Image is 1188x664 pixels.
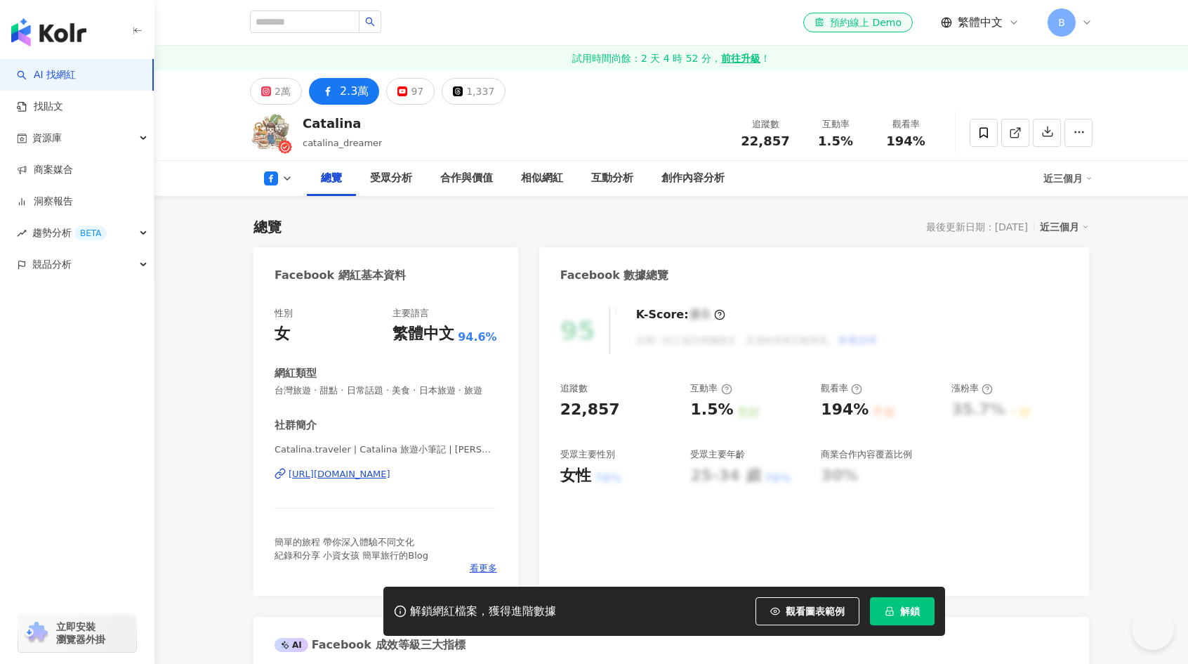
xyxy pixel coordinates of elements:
[814,15,902,30] div: 預約線上 Demo
[821,448,912,461] div: 商業合作內容覆蓋比例
[250,78,302,105] button: 2萬
[739,117,792,131] div: 追蹤數
[809,117,862,131] div: 互動率
[470,562,497,575] span: 看更多
[275,443,497,456] span: Catalina.traveler | Catalina 旅遊小筆記 | [PERSON_NAME].traveler
[32,217,107,249] span: 趨勢分析
[560,448,615,461] div: 受眾主要性別
[560,268,669,283] div: Facebook 數據總覽
[275,307,293,320] div: 性別
[690,399,733,421] div: 1.5%
[275,323,290,345] div: 女
[458,330,497,345] span: 94.6%
[275,366,317,381] div: 網紅類型
[721,51,760,65] strong: 前往升級
[591,170,633,187] div: 互動分析
[411,82,423,101] div: 97
[741,134,789,148] span: 22,857
[250,112,292,154] img: KOL Avatar
[17,228,27,238] span: rise
[303,138,382,148] span: catalina_dreamer
[32,122,62,154] span: 資源庫
[275,418,317,433] div: 社群簡介
[1040,218,1089,236] div: 近三個月
[17,100,63,114] a: 找貼文
[1043,167,1093,190] div: 近三個月
[803,13,913,32] a: 預約線上 Demo
[309,78,379,105] button: 2.3萬
[442,78,506,105] button: 1,337
[466,82,494,101] div: 1,337
[386,78,435,105] button: 97
[560,382,588,395] div: 追蹤數
[786,606,845,617] span: 觀看圖表範例
[560,465,591,487] div: 女性
[17,195,73,209] a: 洞察報告
[340,82,369,101] div: 2.3萬
[392,307,429,320] div: 主要語言
[275,637,466,653] div: Facebook 成效等級三大指標
[303,115,382,132] div: Catalina
[365,17,375,27] span: search
[690,382,732,395] div: 互動率
[926,221,1028,233] div: 最後更新日期：[DATE]
[253,217,282,237] div: 總覽
[886,134,925,148] span: 194%
[870,597,935,625] button: 解鎖
[440,170,493,187] div: 合作與價值
[958,15,1003,30] span: 繁體中文
[636,307,725,323] div: K-Score :
[154,46,1188,71] a: 試用時間尚餘：2 天 4 時 52 分，前往升級！
[1058,15,1065,30] span: B
[17,68,76,82] a: searchAI 找網紅
[56,620,105,646] span: 立即安裝 瀏覽器外掛
[22,622,50,644] img: chrome extension
[755,597,859,625] button: 觀看圖表範例
[74,226,107,240] div: BETA
[821,382,862,395] div: 觀看率
[818,134,853,148] span: 1.5%
[410,604,556,619] div: 解鎖網紅檔案，獲得進階數據
[560,399,620,421] div: 22,857
[885,606,895,616] span: lock
[275,268,406,283] div: Facebook 網紅基本資料
[289,468,390,481] div: [URL][DOMAIN_NAME]
[370,170,412,187] div: 受眾分析
[275,384,497,397] span: 台灣旅遊 · 甜點 · 日常話題 · 美食 · 日本旅遊 · 旅遊
[879,117,932,131] div: 觀看率
[392,323,454,345] div: 繁體中文
[900,606,920,617] span: 解鎖
[32,249,72,280] span: 競品分析
[661,170,725,187] div: 創作內容分析
[690,448,745,461] div: 受眾主要年齡
[275,82,291,101] div: 2萬
[275,468,497,481] a: [URL][DOMAIN_NAME]
[275,638,308,652] div: AI
[11,18,86,46] img: logo
[821,399,869,421] div: 194%
[951,382,993,395] div: 漲粉率
[521,170,563,187] div: 相似網紅
[321,170,342,187] div: 總覽
[17,163,73,177] a: 商案媒合
[275,537,428,560] span: 簡單的旅程 帶你深入體驗不同文化 紀錄和分享 小資女孩 簡單旅行的Blog
[18,614,136,652] a: chrome extension立即安裝 瀏覽器外掛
